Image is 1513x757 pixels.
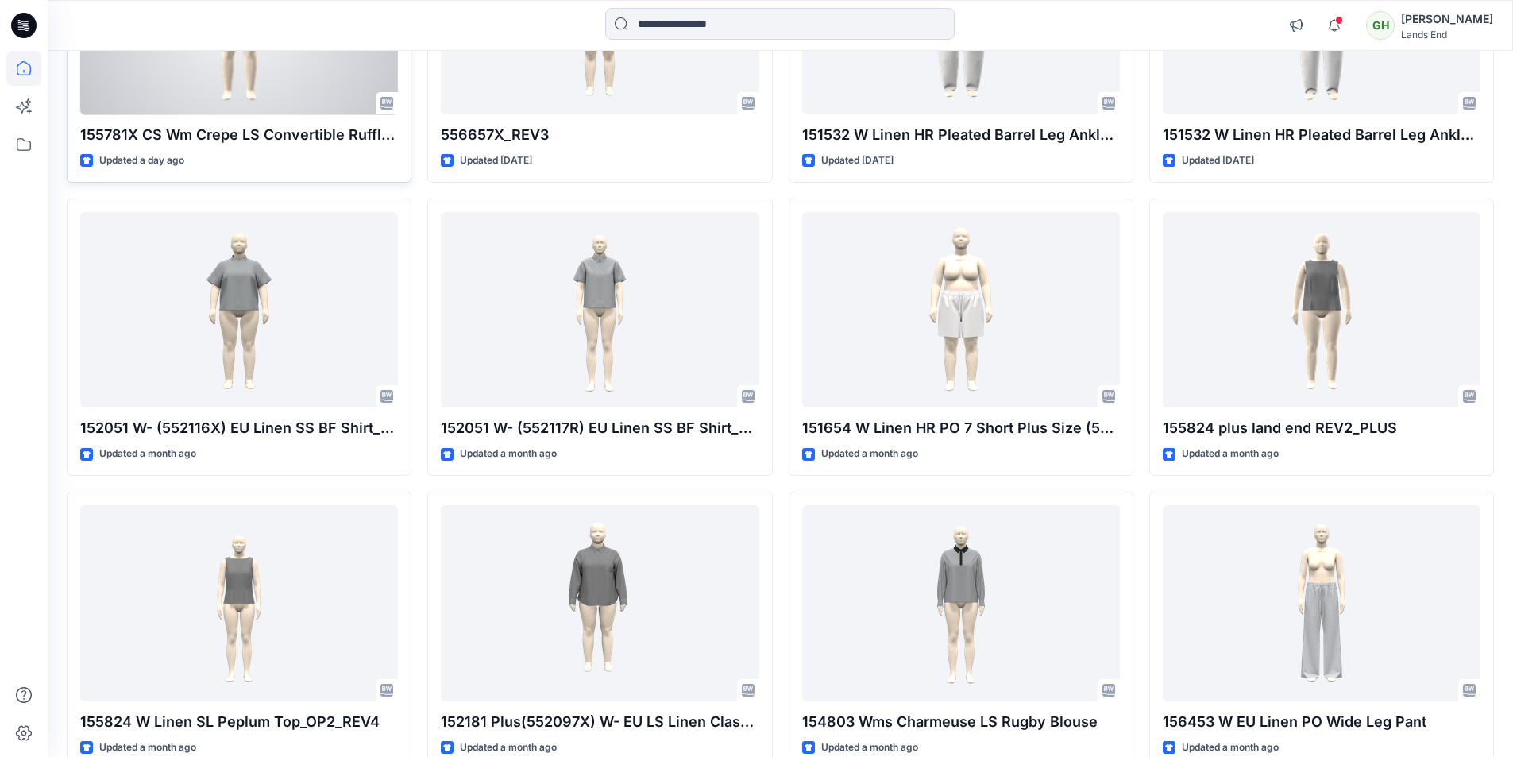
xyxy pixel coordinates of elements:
[441,124,758,146] p: 556657X_REV3
[80,505,398,701] a: 155824 W Linen SL Peplum Top_OP2_REV4
[441,212,758,408] a: 152051 W- (552117R) EU Linen SS BF Shirt_REV2
[1163,711,1480,733] p: 156453 W EU Linen PO Wide Leg Pant
[99,153,184,169] p: Updated a day ago
[80,417,398,439] p: 152051 W- (552116X) EU Linen SS BF Shirt_REV2
[99,446,196,462] p: Updated a month ago
[80,212,398,408] a: 152051 W- (552116X) EU Linen SS BF Shirt_REV2
[802,711,1120,733] p: 154803 Wms Charmeuse LS Rugby Blouse
[802,124,1120,146] p: 151532 W Linen HR Pleated Barrel Leg Ankle Pant_REV2
[441,505,758,701] a: 152181 Plus(552097X) W- EU LS Linen Classic Button- Through Shirt_REV03
[1182,153,1254,169] p: Updated [DATE]
[80,711,398,733] p: 155824 W Linen SL Peplum Top_OP2_REV4
[1163,212,1480,408] a: 155824 plus land end REV2_PLUS
[1182,740,1279,756] p: Updated a month ago
[441,711,758,733] p: 152181 Plus(552097X) W- EU LS Linen Classic Button- Through Shirt_REV03
[821,153,894,169] p: Updated [DATE]
[821,740,918,756] p: Updated a month ago
[1366,11,1395,40] div: GH
[1163,124,1480,146] p: 151532 W Linen HR Pleated Barrel Leg Ankle Pant_REV1
[802,417,1120,439] p: 151654 W Linen HR PO 7 Short Plus Size (551526X)
[1401,10,1493,29] div: [PERSON_NAME]
[441,417,758,439] p: 152051 W- (552117R) EU Linen SS BF Shirt_REV2
[1401,29,1493,41] div: Lands End
[1163,505,1480,701] a: 156453 W EU Linen PO Wide Leg Pant
[80,124,398,146] p: 155781X CS Wm Crepe LS Convertible Ruffle Collar Blouse_REV1
[1163,417,1480,439] p: 155824 plus land end REV2_PLUS
[1182,446,1279,462] p: Updated a month ago
[821,446,918,462] p: Updated a month ago
[460,446,557,462] p: Updated a month ago
[99,740,196,756] p: Updated a month ago
[460,740,557,756] p: Updated a month ago
[802,505,1120,701] a: 154803 Wms Charmeuse LS Rugby Blouse
[460,153,532,169] p: Updated [DATE]
[802,212,1120,408] a: 151654 W Linen HR PO 7 Short Plus Size (551526X)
